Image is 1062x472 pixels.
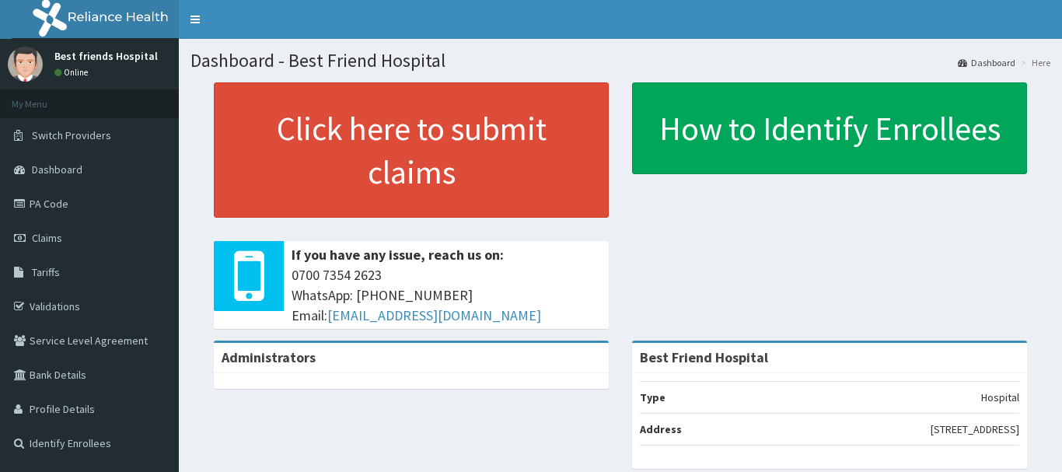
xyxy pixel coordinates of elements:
b: Type [640,390,665,404]
p: Best friends Hospital [54,51,158,61]
b: If you have any issue, reach us on: [292,246,504,264]
li: Here [1017,56,1050,69]
b: Administrators [222,348,316,366]
span: Claims [32,231,62,245]
h1: Dashboard - Best Friend Hospital [190,51,1050,71]
p: Hospital [981,390,1019,405]
span: Dashboard [32,163,82,177]
strong: Best Friend Hospital [640,348,768,366]
a: How to Identify Enrollees [632,82,1027,174]
span: 0700 7354 2623 WhatsApp: [PHONE_NUMBER] Email: [292,265,601,325]
img: User Image [8,47,43,82]
span: Tariffs [32,265,60,279]
p: [STREET_ADDRESS] [931,421,1019,437]
b: Address [640,422,682,436]
a: Online [54,67,92,78]
a: Click here to submit claims [214,82,609,218]
a: Dashboard [958,56,1015,69]
a: [EMAIL_ADDRESS][DOMAIN_NAME] [327,306,541,324]
span: Switch Providers [32,128,111,142]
